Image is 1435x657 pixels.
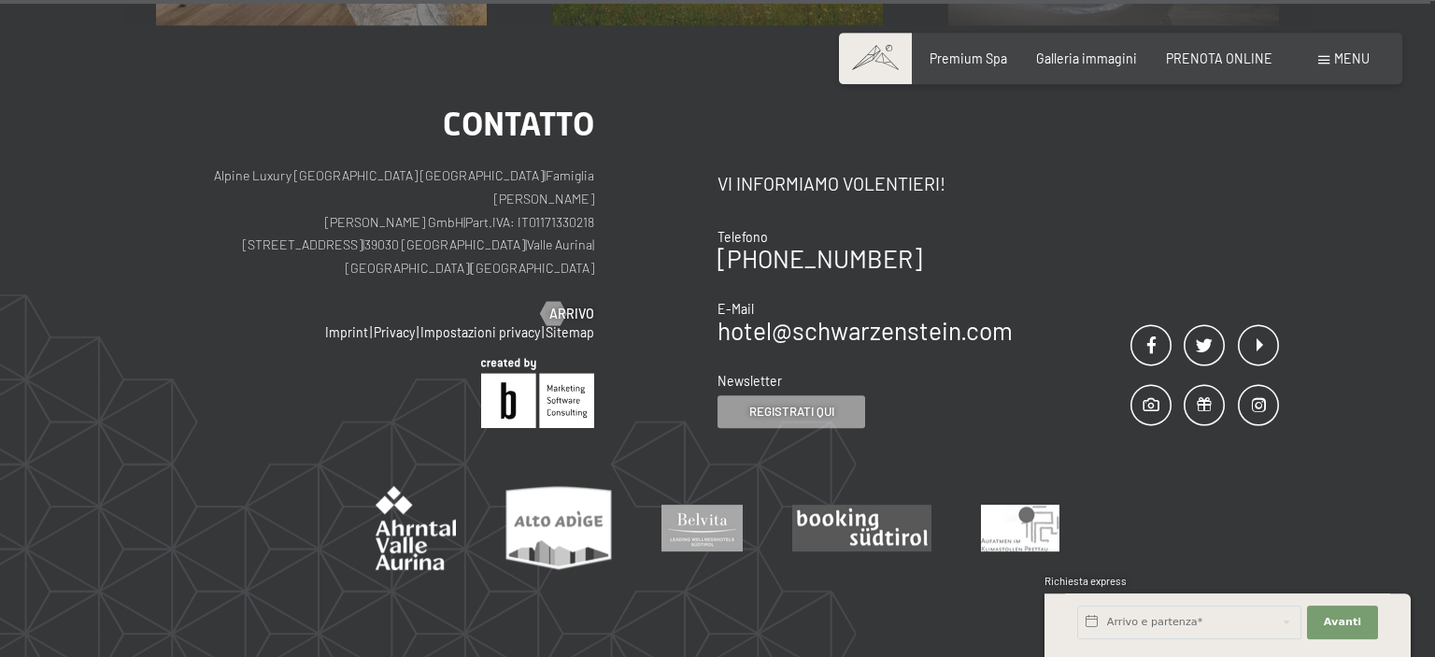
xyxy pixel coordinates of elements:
span: | [525,236,527,252]
span: | [592,236,594,252]
span: E-Mail [717,301,754,317]
span: Contatto [443,105,594,143]
span: Telefono [717,229,768,245]
span: Richiesta express [1044,575,1127,587]
span: | [362,236,364,252]
button: Avanti [1307,606,1378,639]
span: Registrati qui [749,403,834,420]
p: Alpine Luxury [GEOGRAPHIC_DATA] [GEOGRAPHIC_DATA] Famiglia [PERSON_NAME] [PERSON_NAME] GmbH Part.... [156,164,594,279]
a: Arrivo [541,305,594,323]
a: Imprint [325,324,368,340]
span: Menu [1334,50,1370,66]
span: | [463,214,465,230]
span: | [417,324,419,340]
a: PRENOTA ONLINE [1166,50,1272,66]
a: Privacy [374,324,415,340]
a: Impostazioni privacy [420,324,540,340]
span: | [370,324,372,340]
span: | [469,260,471,276]
a: hotel@schwarzenstein.com [717,316,1013,345]
img: Brandnamic GmbH | Leading Hospitality Solutions [481,358,594,428]
span: | [542,324,544,340]
a: Sitemap [546,324,594,340]
a: Premium Spa [930,50,1007,66]
span: Newsletter [717,373,782,389]
a: [PHONE_NUMBER] [717,244,922,273]
a: Galleria immagini [1036,50,1137,66]
span: | [544,167,546,183]
span: Vi informiamo volentieri! [717,173,945,194]
span: Avanti [1324,615,1361,630]
span: Arrivo [549,305,594,323]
